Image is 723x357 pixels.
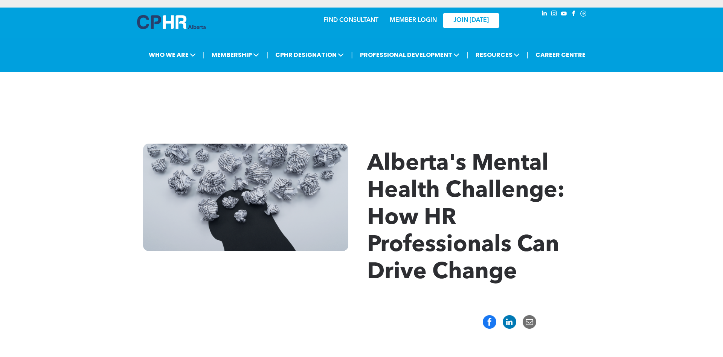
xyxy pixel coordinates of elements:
[209,48,261,62] span: MEMBERSHIP
[473,48,522,62] span: RESOURCES
[367,153,565,284] span: Alberta's Mental Health Challenge: How HR Professionals Can Drive Change
[569,9,578,20] a: facebook
[273,48,346,62] span: CPHR DESIGNATION
[146,48,198,62] span: WHO WE ARE
[453,17,489,24] span: JOIN [DATE]
[533,48,588,62] a: CAREER CENTRE
[579,9,587,20] a: Social network
[467,47,468,63] li: |
[540,9,548,20] a: linkedin
[560,9,568,20] a: youtube
[137,15,206,29] img: A blue and white logo for cp alberta
[358,48,462,62] span: PROFESSIONAL DEVELOPMENT
[266,47,268,63] li: |
[550,9,558,20] a: instagram
[390,17,437,23] a: MEMBER LOGIN
[351,47,353,63] li: |
[527,47,529,63] li: |
[323,17,378,23] a: FIND CONSULTANT
[203,47,205,63] li: |
[443,13,499,28] a: JOIN [DATE]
